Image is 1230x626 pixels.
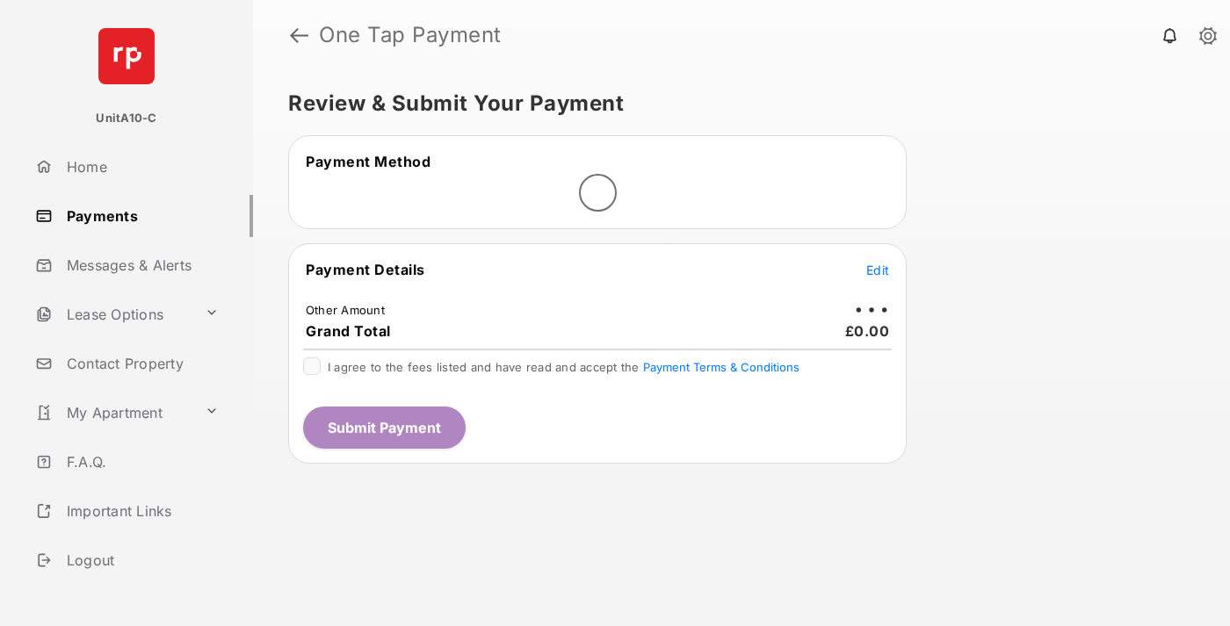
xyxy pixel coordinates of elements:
[643,360,799,374] button: I agree to the fees listed and have read and accept the
[96,110,156,127] p: UnitA10-C
[319,25,502,46] strong: One Tap Payment
[306,153,430,170] span: Payment Method
[866,263,889,277] span: Edit
[305,302,386,318] td: Other Amount
[28,392,198,434] a: My Apartment
[28,342,253,385] a: Contact Property
[98,28,155,84] img: svg+xml;base64,PHN2ZyB4bWxucz0iaHR0cDovL3d3dy53My5vcmcvMjAwMC9zdmciIHdpZHRoPSI2NCIgaGVpZ2h0PSI2NC...
[28,441,253,483] a: F.A.Q.
[306,322,391,340] span: Grand Total
[328,360,799,374] span: I agree to the fees listed and have read and accept the
[288,93,1181,114] h5: Review & Submit Your Payment
[28,146,253,188] a: Home
[303,407,466,449] button: Submit Payment
[28,539,253,581] a: Logout
[306,261,425,278] span: Payment Details
[28,293,198,335] a: Lease Options
[28,195,253,237] a: Payments
[28,244,253,286] a: Messages & Alerts
[28,490,226,532] a: Important Links
[845,322,890,340] span: £0.00
[866,261,889,278] button: Edit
